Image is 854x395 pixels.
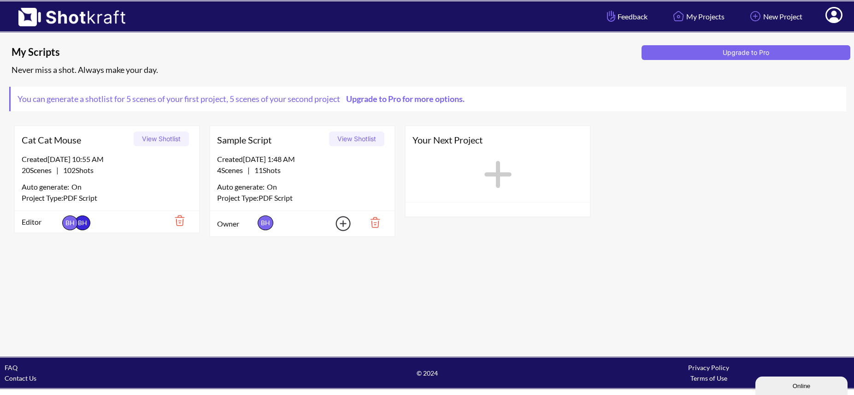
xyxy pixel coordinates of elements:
span: 102 Shots [59,166,94,174]
span: BH [75,215,90,230]
div: Terms of Use [568,373,849,383]
span: Owner [217,218,255,229]
iframe: chat widget [755,375,849,395]
span: Cat Cat Mouse [22,133,130,147]
a: My Projects [664,4,731,29]
span: Auto generate: [217,181,267,192]
span: 5 scenes of your first project , [125,94,228,104]
button: View Shotlist [329,132,384,146]
img: Trash Icon [160,213,192,228]
span: BH [258,215,273,230]
span: 11 Shots [250,166,281,174]
img: Add Icon [321,213,353,234]
span: Sample Script [217,133,326,147]
span: 20 Scenes [22,166,56,174]
img: Hand Icon [605,8,618,24]
span: Feedback [605,11,648,22]
span: On [71,181,82,192]
img: Home Icon [671,8,686,24]
img: Trash Icon [356,215,388,230]
span: 5 scenes of your second project [228,94,340,104]
img: Add Icon [748,8,763,24]
span: | [217,165,281,176]
div: Privacy Policy [568,362,849,373]
div: Created [DATE] 10:55 AM [22,154,192,165]
span: Editor [22,216,60,227]
button: View Shotlist [134,132,189,146]
span: Auto generate: [22,181,71,192]
a: FAQ [5,364,18,371]
div: Project Type: PDF Script [22,192,192,203]
div: Project Type: PDF Script [217,192,388,203]
span: Your Next Project [412,133,583,147]
a: Contact Us [5,374,36,382]
span: BH [62,215,78,230]
span: 4 Scenes [217,166,247,174]
div: Never miss a shot. Always make your day. [9,62,849,78]
span: You can generate a shotlist for [11,87,476,111]
span: My Scripts [12,45,638,59]
div: Created [DATE] 1:48 AM [217,154,388,165]
a: New Project [741,4,809,29]
span: | [22,165,94,176]
a: Upgrade to Pro for more options. [340,94,469,104]
span: © 2024 [286,368,568,378]
button: Upgrade to Pro [642,45,850,60]
span: On [267,181,277,192]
